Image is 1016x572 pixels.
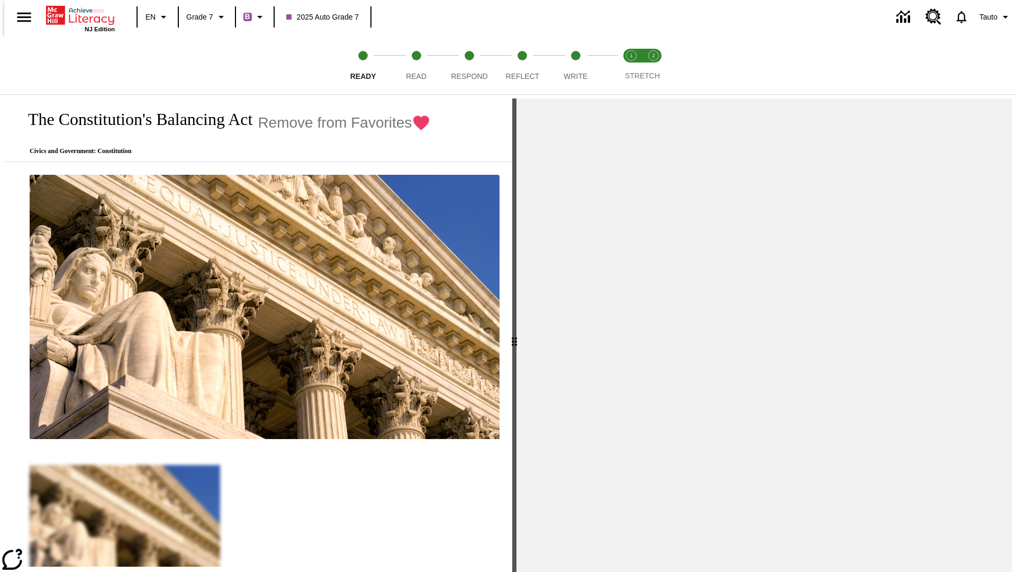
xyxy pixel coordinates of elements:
button: Open side menu [8,2,40,33]
span: Write [564,72,587,81]
button: Ready step 1 of 5 [332,36,394,94]
div: Home [46,4,115,32]
span: STRETCH [625,71,660,80]
div: reading [4,99,512,567]
span: NJ Edition [85,26,115,32]
button: Respond step 3 of 5 [439,36,500,94]
span: EN [146,12,156,23]
button: Stretch Read step 1 of 2 [616,36,647,94]
div: activity [516,99,1012,572]
h1: The Constitution's Balancing Act [17,110,252,129]
button: Boost Class color is purple. Change class color [239,7,270,26]
button: Grade: Grade 7, Select a grade [182,7,232,26]
a: Data Center [890,3,919,32]
button: Read step 2 of 5 [385,36,447,94]
button: Stretch Respond step 2 of 2 [638,36,669,94]
span: Respond [451,72,487,81]
span: Ready [350,72,376,81]
div: Press Enter or Spacebar and then press right and left arrow keys to move the slider [512,99,516,572]
text: 2 [652,53,655,58]
span: Reflect [506,72,540,81]
span: Read [406,72,427,81]
span: Tauto [979,12,997,23]
text: 1 [630,53,632,58]
button: Remove from Favorites - The Constitution's Balancing Act [258,113,431,132]
span: Grade 7 [186,12,213,23]
a: Notifications [948,3,975,31]
a: Resource Center, Will open in new tab [919,3,948,31]
button: Reflect step 4 of 5 [492,36,553,94]
button: Language: EN, Select a language [141,7,175,26]
button: Profile/Settings [975,7,1016,26]
button: Write step 5 of 5 [545,36,606,94]
span: B [245,10,250,23]
p: Civics and Government: Constitution [17,147,431,155]
span: Remove from Favorites [258,114,412,131]
span: 2025 Auto Grade 7 [286,12,359,23]
img: The U.S. Supreme Court Building displays the phrase, "Equal Justice Under Law." [30,175,500,440]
